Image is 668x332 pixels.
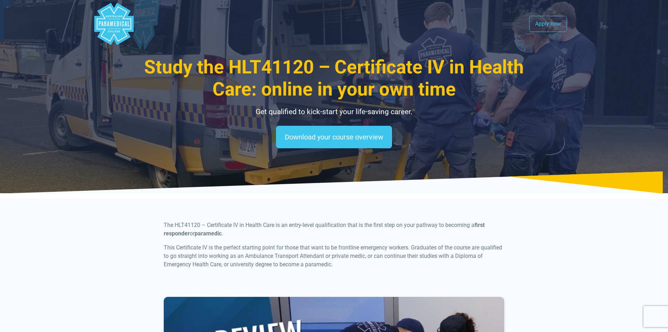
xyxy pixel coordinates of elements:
a: Download your course overview [276,126,392,148]
span: The HLT41120 – Certificate IV in Health Care is an entry-level qualification that is the first st... [164,222,474,228]
b: paramedic [195,230,222,237]
span: Get qualified to kick-start your life-saving career. [256,108,413,116]
span: This Certificate IV is the perfect starting point for those that want to be frontline emergency w... [164,244,502,268]
a: Apply now [529,16,567,32]
span: . [222,230,223,237]
span: Study the HLT41120 – Certificate IV in Health Care: online in your own time [144,56,524,100]
span: or [190,230,195,237]
div: Australian Paramedical College [93,3,135,45]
